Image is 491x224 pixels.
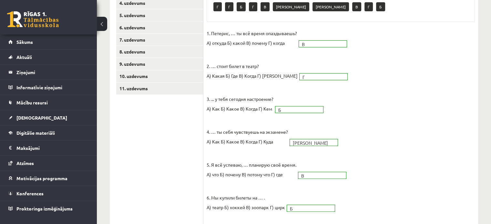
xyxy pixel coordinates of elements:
span: [PERSON_NAME] [293,140,329,146]
a: [DEMOGRAPHIC_DATA] [8,110,89,125]
p: [PERSON_NAME] [273,2,309,11]
span: [DEMOGRAPHIC_DATA] [16,115,67,121]
span: Digitālie materiāli [16,130,55,136]
span: В [301,172,337,179]
a: Motivācijas programma [8,171,89,186]
p: 6. Мы купили билеты на … . А) театр Б) хоккей В) зоопарк Г) цирк [207,183,285,212]
span: Aktuāli [16,54,32,60]
a: Mācību resursi [8,95,89,110]
p: 3. ... у тебя сегодня настроение? А) Как Б) Какое В) Когда Г) Кем [207,84,273,113]
p: Г [213,2,222,11]
a: 10. uzdevums [116,70,203,82]
legend: Ziņojumi [16,65,89,80]
a: Konferences [8,186,89,201]
a: 6. uzdevums [116,22,203,34]
span: Sākums [16,39,33,45]
a: 8. uzdevums [116,46,203,58]
a: Б [275,106,323,113]
span: Konferences [16,190,44,196]
p: Б [376,2,385,11]
a: Maksājumi [8,141,89,155]
span: Б [290,205,326,212]
p: 2. … стоит билет в театр? А) Какая Б) Где В) Когда Г) [PERSON_NAME] [207,52,298,81]
p: 1. Петерис, … ты всё время опаздываешь? А) откуда Б) какой В) почему Г) когда [207,28,297,48]
a: 5. uzdevums [116,9,203,21]
p: В [261,2,270,11]
a: 7. uzdevums [116,34,203,46]
span: Б [278,107,314,113]
span: Mācību resursi [16,100,48,105]
a: Digitālie materiāli [8,125,89,140]
a: Aktuāli [8,50,89,64]
span: Motivācijas programma [16,175,67,181]
p: Г [225,2,233,11]
a: Rīgas 1. Tālmācības vidusskola [7,11,59,27]
a: Ziņojumi [8,65,89,80]
span: Г [302,74,339,80]
p: 5. Я всё успеваю, … планирую своё время. А) что Б) почему В) потому что Г) где [207,150,296,179]
a: 9. uzdevums [116,58,203,70]
p: Г [249,2,257,11]
p: Б [237,2,246,11]
a: 11. uzdevums [116,83,203,94]
p: [PERSON_NAME] [312,2,349,11]
a: Б [287,205,335,211]
a: [PERSON_NAME] [290,139,338,146]
a: Atzīmes [8,156,89,170]
a: Г [300,73,347,80]
legend: Maksājumi [16,141,89,155]
a: В [298,172,346,179]
span: В [302,41,338,47]
p: 4. … ты себя чувствуешь на экзамене? А) Как Б) Какое В) Когда Г) Куда [207,117,288,146]
p: Г [364,2,373,11]
p: В [352,2,361,11]
span: Proktoringa izmēģinājums [16,206,73,211]
span: Atzīmes [16,160,34,166]
a: Informatīvie ziņojumi [8,80,89,95]
a: Proktoringa izmēģinājums [8,201,89,216]
legend: Informatīvie ziņojumi [16,80,89,95]
a: В [299,41,347,47]
a: Sākums [8,34,89,49]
